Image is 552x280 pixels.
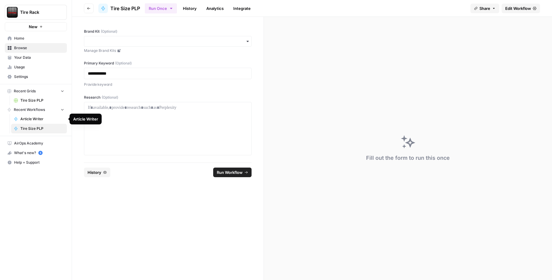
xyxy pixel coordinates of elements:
[7,7,18,18] img: Tire Rack Logo
[5,72,67,82] a: Settings
[38,151,43,155] a: 5
[366,154,450,162] div: Fill out the form to run this once
[14,88,36,94] span: Recent Grids
[20,116,64,122] span: Article Writer
[14,141,64,146] span: AirOps Academy
[20,98,64,103] span: Tire Size PLP
[102,95,118,100] span: (Optional)
[14,160,64,165] span: Help + Support
[20,9,56,15] span: Tire Rack
[5,5,67,20] button: Workspace: Tire Rack
[84,29,252,34] label: Brand Kit
[5,158,67,167] button: Help + Support
[84,82,252,88] p: Provide keyword
[88,169,101,175] span: History
[502,4,540,13] a: Edit Workflow
[5,148,67,158] button: What's new? 5
[14,74,64,79] span: Settings
[11,114,67,124] a: Article Writer
[5,139,67,148] a: AirOps Academy
[29,24,37,30] span: New
[230,4,254,13] a: Integrate
[5,148,67,157] div: What's new?
[470,4,499,13] button: Share
[14,107,45,112] span: Recent Workflows
[179,4,200,13] a: History
[5,34,67,43] a: Home
[40,151,41,154] text: 5
[11,124,67,133] a: Tire Size PLP
[115,61,132,66] span: (Optional)
[5,22,67,31] button: New
[5,105,67,114] button: Recent Workflows
[5,62,67,72] a: Usage
[84,48,252,53] a: Manage Brand Kits
[5,87,67,96] button: Recent Grids
[14,55,64,60] span: Your Data
[217,169,243,175] span: Run Workflow
[479,5,490,11] span: Share
[14,64,64,70] span: Usage
[110,5,140,12] span: Tire Size PLP
[14,45,64,51] span: Browse
[101,29,117,34] span: (Optional)
[73,116,98,122] div: Article Writer
[20,126,64,131] span: Tire Size PLP
[145,3,177,13] button: Run Once
[84,95,252,100] label: Research
[203,4,227,13] a: Analytics
[98,4,140,13] a: Tire Size PLP
[11,96,67,105] a: Tire Size PLP
[14,36,64,41] span: Home
[84,168,110,177] button: History
[5,43,67,53] a: Browse
[84,61,252,66] label: Primary Keyword
[505,5,531,11] span: Edit Workflow
[213,168,252,177] button: Run Workflow
[5,53,67,62] a: Your Data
